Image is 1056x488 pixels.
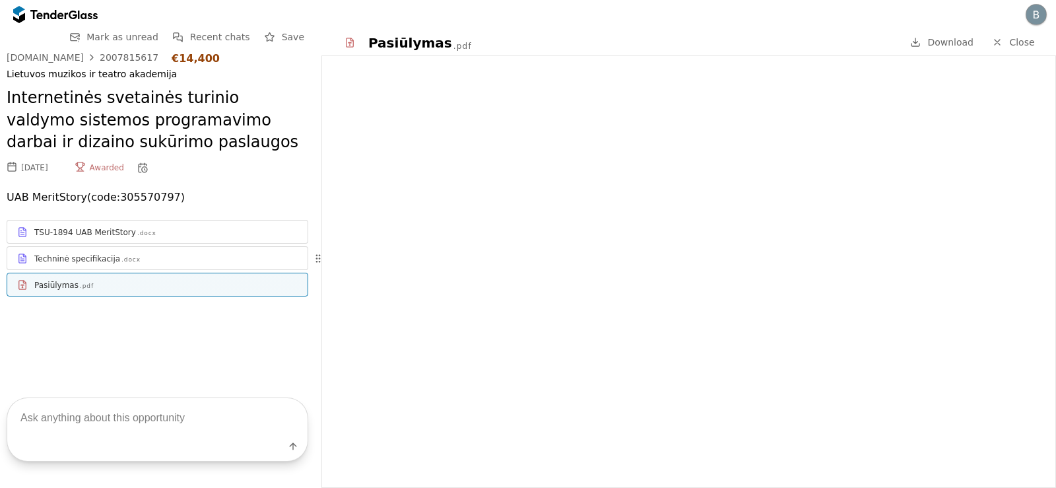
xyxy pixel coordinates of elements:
span: Awarded [90,163,124,172]
a: Close [984,34,1043,51]
p: UAB MeritStory (code: 305570797 ) [7,188,308,207]
span: Download [927,37,973,48]
button: Save [261,29,308,46]
div: [DOMAIN_NAME] [7,53,84,62]
button: Mark as unread [65,29,162,46]
div: [DATE] [21,163,48,172]
span: Mark as unread [86,32,158,42]
span: Recent chats [190,32,250,42]
span: Save [282,32,304,42]
div: Lietuvos muzikos ir teatro akademija [7,69,308,80]
div: Pasiūlymas [368,34,452,52]
div: TSU-1894 UAB MeritStory [34,227,136,238]
a: Pasiūlymas.pdf [7,273,308,296]
button: Recent chats [169,29,254,46]
span: Close [1009,37,1034,48]
a: Download [906,34,977,51]
a: [DOMAIN_NAME]2007815617 [7,52,158,63]
h2: Internetinės svetainės turinio valdymo sistemos programavimo darbai ir dizaino sukūrimo paslaugos [7,87,308,154]
a: Techninė specifikacija.docx [7,246,308,270]
div: €14,400 [172,52,220,65]
div: .docx [137,229,156,238]
div: .docx [121,256,141,264]
div: 2007815617 [100,53,158,62]
div: Techninė specifikacija [34,254,120,264]
a: TSU-1894 UAB MeritStory.docx [7,220,308,244]
div: .pdf [453,41,472,52]
div: .pdf [80,282,94,291]
div: Pasiūlymas [34,280,79,291]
